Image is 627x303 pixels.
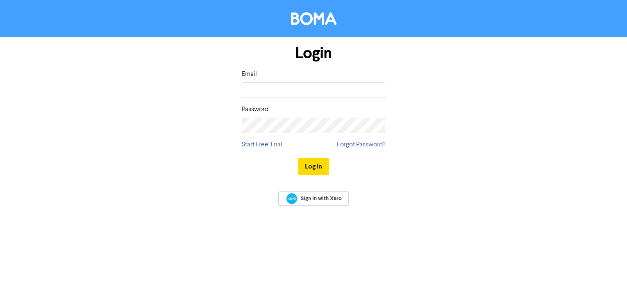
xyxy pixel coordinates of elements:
[242,105,268,114] label: Password
[242,44,385,63] h1: Login
[242,140,282,150] a: Start Free Trial
[301,195,342,202] span: Sign In with Xero
[298,158,329,175] button: Log In
[291,12,336,25] img: BOMA Logo
[278,191,349,206] a: Sign In with Xero
[286,193,297,204] img: Xero logo
[337,140,385,150] a: Forgot Password?
[242,69,257,79] label: Email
